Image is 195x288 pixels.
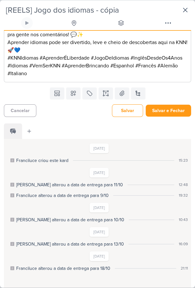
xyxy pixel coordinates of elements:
div: Este log é visível à todos no kard [10,183,14,187]
button: Salvar e Fechar [146,105,191,117]
div: Este log é visível à todos no kard [10,218,14,222]
p: #KNNIdiomas #AprenderÉLiberdade #JogoDeIdiomas #InglêsDesdeOs4Anos #Idiomas #VemSerKNN #AprenderB... [7,54,188,77]
p: E aí, sentiu a diferença? Qual palavra você achou mais fácil de lembrar? Conta pra gente nos come... [7,23,188,39]
div: 15:23 [179,157,188,163]
div: Beth alterou a data de entrega para 10/10 [16,216,124,223]
button: Cancelar [4,104,36,117]
div: Franciluce alterou a data de entrega para 9/10 [16,192,109,199]
div: 10:43 [179,217,188,223]
button: Salvar [112,104,143,117]
div: Beth alterou a data de entrega para 13/10 [16,241,124,248]
p: Aprender idiomas pode ser divertido, leve e cheio de descobertas aqui na KNN! 🚀💙 [7,39,188,54]
div: Ligar relógio [24,20,30,26]
div: 16:09 [179,241,188,247]
div: Franciluce criou este kard [16,157,68,164]
div: Este log é visível à todos no kard [10,242,14,246]
div: Este log é visível à todos no kard [10,158,14,162]
div: Beth alterou a data de entrega para 11/10 [16,181,123,188]
div: 19:32 [179,192,188,198]
div: 12:48 [179,182,188,188]
div: Este log é visível à todos no kard [10,193,14,197]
